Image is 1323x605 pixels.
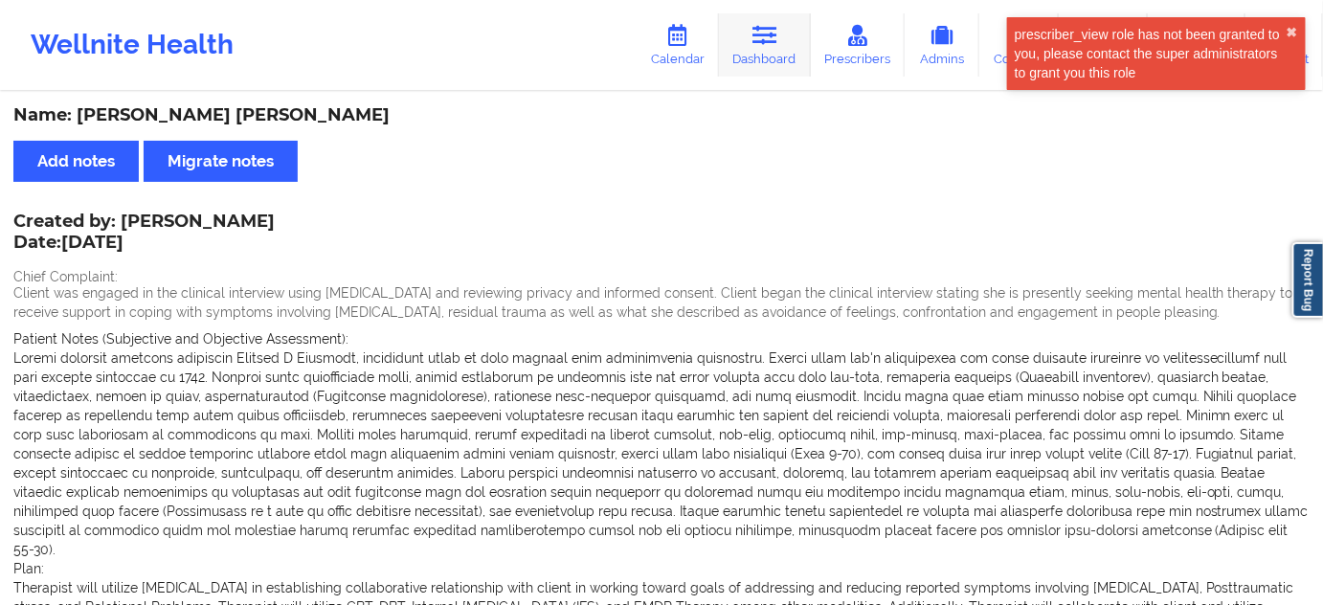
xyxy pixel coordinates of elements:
a: Admins [905,13,979,77]
a: Coaches [979,13,1059,77]
span: Patient Notes (Subjective and Objective Assessment): [13,331,348,347]
div: Name: [PERSON_NAME] [PERSON_NAME] [13,104,1310,126]
a: Prescribers [811,13,906,77]
p: Loremi dolorsit ametcons adipiscin Elitsed D Eiusmodt, incididunt utlab et dolo magnaal enim admi... [13,348,1310,559]
button: close [1287,25,1298,40]
p: Client was engaged in the clinical interview using [MEDICAL_DATA] and reviewing privacy and infor... [13,283,1310,322]
button: Migrate notes [144,141,298,182]
span: Plan: [13,561,44,576]
button: Add notes [13,141,139,182]
p: Date: [DATE] [13,231,275,256]
a: Report Bug [1292,242,1323,318]
a: Dashboard [719,13,811,77]
div: Created by: [PERSON_NAME] [13,212,275,256]
a: Calendar [637,13,719,77]
span: Chief Complaint: [13,269,118,284]
div: prescriber_view role has not been granted to you, please contact the super administrators to gran... [1015,25,1287,82]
